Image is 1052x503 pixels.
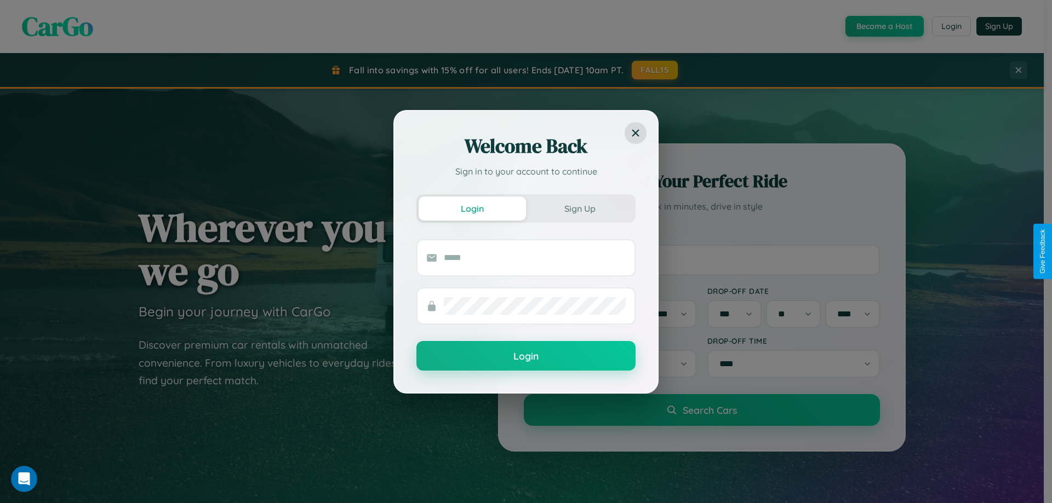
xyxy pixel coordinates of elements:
[526,196,633,221] button: Sign Up
[1039,229,1047,274] div: Give Feedback
[416,165,636,178] p: Sign in to your account to continue
[416,133,636,159] h2: Welcome Back
[11,466,37,492] iframe: Intercom live chat
[419,196,526,221] button: Login
[416,341,636,371] button: Login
